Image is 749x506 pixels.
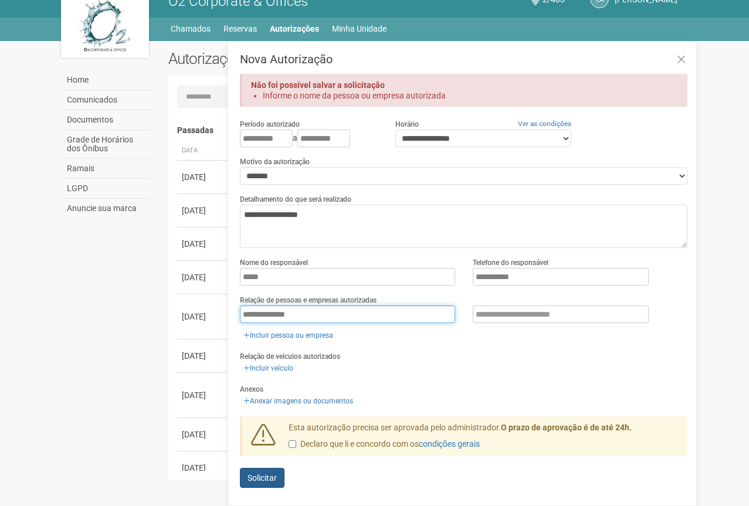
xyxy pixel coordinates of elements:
div: [DATE] [182,429,225,440]
a: Anexar imagens ou documentos [240,395,357,407]
a: Comunicados [64,90,151,110]
div: [DATE] [182,311,225,322]
div: [DATE] [182,238,225,250]
a: Home [64,70,151,90]
label: Motivo da autorização [240,157,310,167]
label: Telefone do responsável [473,257,548,268]
label: Nome do responsável [240,257,308,268]
div: a [240,130,377,147]
h2: Autorizações [168,50,419,67]
div: [DATE] [182,462,225,474]
a: Minha Unidade [332,21,387,37]
h3: Nova Autorização [240,53,687,65]
div: [DATE] [182,171,225,183]
a: Ver as condições [518,120,571,128]
label: Período autorizado [240,119,300,130]
div: [DATE] [182,350,225,362]
strong: Não foi possível salvar a solicitação [251,80,385,90]
a: Incluir pessoa ou empresa [240,329,337,342]
div: Esta autorização precisa ser aprovada pelo administrador. [280,422,688,456]
strong: O prazo de aprovação é de até 24h. [501,423,632,432]
label: Anexos [240,384,263,395]
a: Autorizações [270,21,319,37]
a: Incluir veículo [240,362,297,375]
input: Declaro que li e concordo com oscondições gerais [289,440,296,448]
button: Solicitar [240,468,284,488]
label: Horário [395,119,419,130]
a: Reservas [223,21,257,37]
div: [DATE] [182,389,225,401]
div: [DATE] [182,205,225,216]
a: Grade de Horários dos Ônibus [64,130,151,159]
h4: Passadas [177,126,680,135]
a: Anuncie sua marca [64,199,151,218]
a: Ramais [64,159,151,179]
th: Data [177,141,230,161]
span: Solicitar [248,473,277,483]
label: Relação de veículos autorizados [240,351,340,362]
label: Declaro que li e concordo com os [289,439,480,450]
li: Informe o nome da pessoa ou empresa autorizada [263,90,667,101]
a: LGPD [64,179,151,199]
label: Relação de pessoas e empresas autorizadas [240,295,377,305]
div: [DATE] [182,271,225,283]
a: Chamados [171,21,211,37]
label: Detalhamento do que será realizado [240,194,351,205]
a: Documentos [64,110,151,130]
a: condições gerais [419,439,480,449]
